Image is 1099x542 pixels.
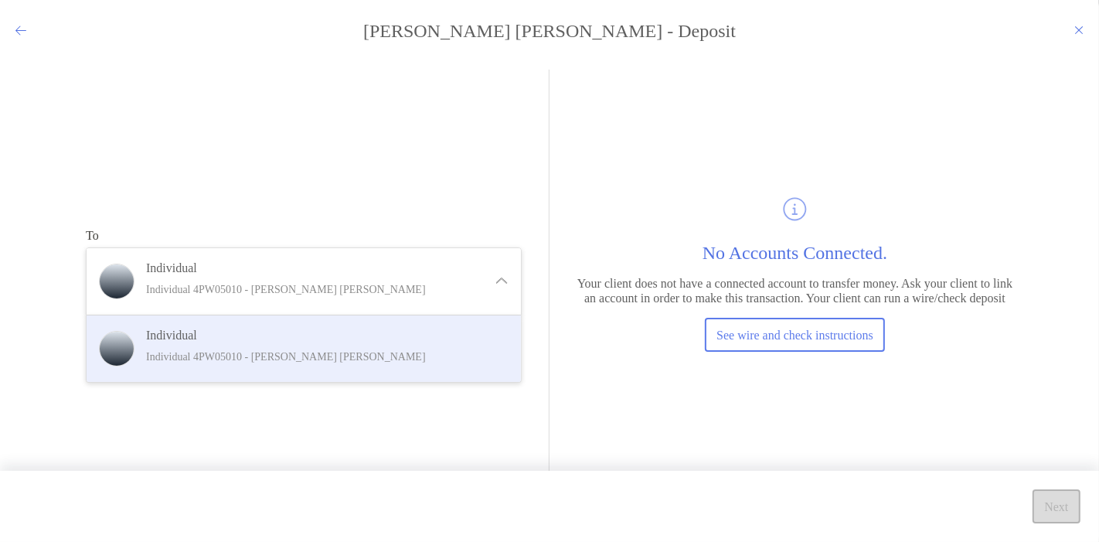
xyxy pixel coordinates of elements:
[705,318,886,352] button: See wire and check instructions
[146,347,495,366] p: Individual 4PW05010 - [PERSON_NAME] [PERSON_NAME]
[146,280,480,299] p: Individual 4PW05010 - [PERSON_NAME] [PERSON_NAME]
[100,264,134,298] img: Individual
[86,229,99,243] label: To
[146,328,495,343] h4: Individual
[146,261,480,275] h4: Individual
[100,332,134,366] img: Individual
[703,242,887,264] h3: No Accounts Connected.
[577,276,1013,305] p: Your client does not have a connected account to transfer money. Ask your client to link an accou...
[777,192,812,227] img: Information Icon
